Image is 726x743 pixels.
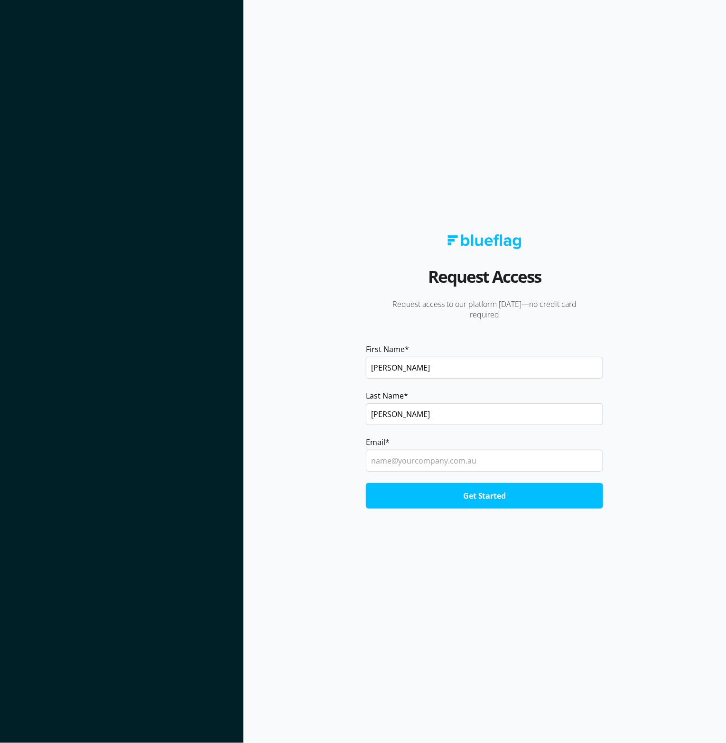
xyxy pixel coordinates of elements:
input: John [366,357,603,379]
input: Smith [366,403,603,425]
input: Get Started [366,483,603,509]
input: name@yourcompany.com.au [366,450,603,472]
h2: Request Access [428,263,541,299]
keeper-lock: Open Keeper Popup [587,408,599,419]
p: Request access to our platform [DATE]—no credit card required [364,299,605,320]
span: Email [366,437,385,448]
span: Last Name [366,390,404,401]
span: First Name [366,344,405,355]
img: Blue Flag logo [447,234,521,249]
